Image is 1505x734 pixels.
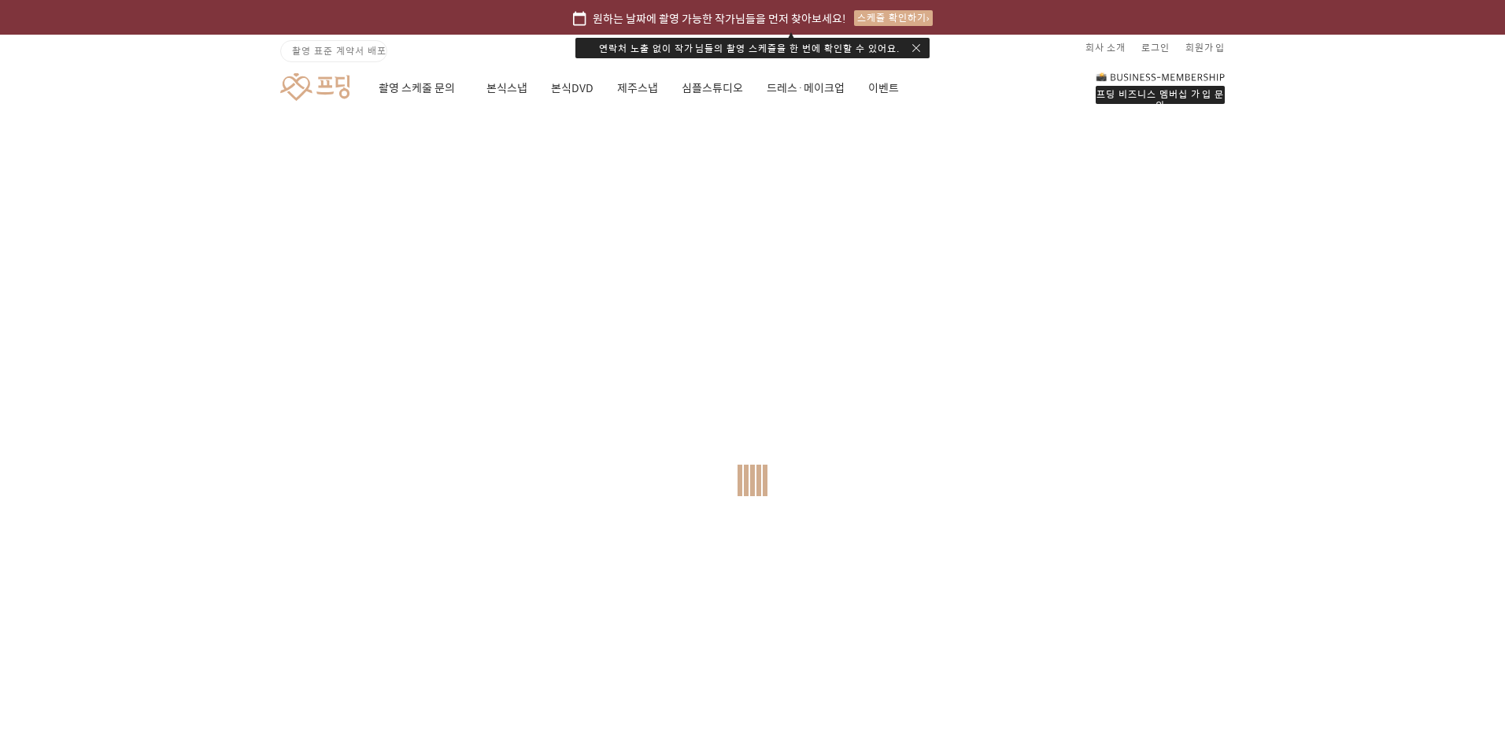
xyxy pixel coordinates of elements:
[854,10,933,26] div: 스케줄 확인하기
[1096,71,1225,104] a: 프딩 비즈니스 멤버십 가입 문의
[292,43,386,57] span: 촬영 표준 계약서 배포
[1185,35,1225,60] a: 회원가입
[1096,86,1225,104] div: 프딩 비즈니스 멤버십 가입 문의
[868,61,899,115] a: 이벤트
[280,40,387,62] a: 촬영 표준 계약서 배포
[767,61,845,115] a: 드레스·메이크업
[1085,35,1126,60] a: 회사 소개
[379,61,463,115] a: 촬영 스케줄 문의
[593,9,846,27] span: 원하는 날짜에 촬영 가능한 작가님들을 먼저 찾아보세요!
[486,61,527,115] a: 본식스냅
[1141,35,1170,60] a: 로그인
[575,38,930,58] div: 연락처 노출 없이 작가님들의 촬영 스케줄을 한 번에 확인할 수 있어요.
[617,61,658,115] a: 제주스냅
[682,61,743,115] a: 심플스튜디오
[551,61,593,115] a: 본식DVD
